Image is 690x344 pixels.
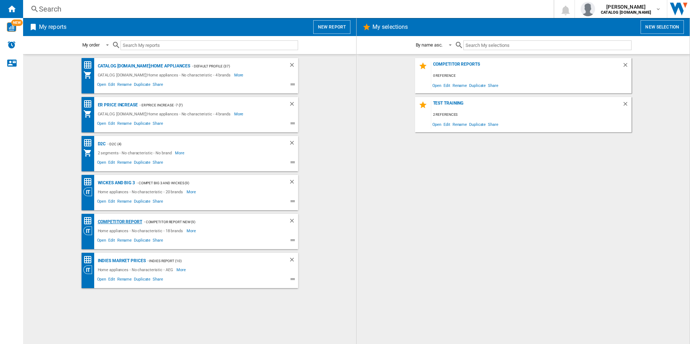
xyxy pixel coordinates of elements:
[38,20,68,34] h2: My reports
[82,42,100,48] div: My order
[133,81,152,90] span: Duplicate
[83,138,96,147] div: Price Matrix
[622,62,632,71] div: Delete
[133,237,152,246] span: Duplicate
[83,110,96,118] div: My Assortment
[601,3,651,10] span: [PERSON_NAME]
[116,159,133,168] span: Rename
[116,120,133,129] span: Rename
[133,159,152,168] span: Duplicate
[451,119,468,129] span: Rename
[7,40,16,49] img: alerts-logo.svg
[431,62,622,71] div: Competitor reports
[96,110,234,118] div: CATALOG [DOMAIN_NAME]:Home appliances - No characteristic - 4 brands
[96,226,187,235] div: Home appliances - No characteristic - 18 brands
[96,188,187,196] div: Home appliances - No characteristic - 20 brands
[7,22,16,32] img: wise-card.svg
[96,81,108,90] span: Open
[289,217,298,226] div: Delete
[289,140,298,149] div: Delete
[135,178,274,188] div: - COMPET BIG 3 AND WICKES (9)
[142,217,274,226] div: - Competitor Report New (9)
[152,159,164,168] span: Share
[234,71,245,79] span: More
[190,62,274,71] div: - Default profile (37)
[234,110,245,118] span: More
[83,188,96,196] div: Category View
[152,198,164,207] span: Share
[107,159,116,168] span: Edit
[83,265,96,274] div: Category View
[96,149,175,157] div: 2 segments - No characteristic - No brand
[431,110,632,119] div: 2 references
[487,119,499,129] span: Share
[96,217,142,226] div: Competitor report
[146,256,274,265] div: - Indies Report (10)
[187,188,197,196] span: More
[96,198,108,207] span: Open
[96,159,108,168] span: Open
[431,80,443,90] span: Open
[107,198,116,207] span: Edit
[96,276,108,285] span: Open
[442,119,451,129] span: Edit
[96,178,135,188] div: Wickes and Big 3
[442,80,451,90] span: Edit
[289,178,298,188] div: Delete
[176,265,187,274] span: More
[96,62,190,71] div: CATALOG [DOMAIN_NAME]:Home appliances
[133,276,152,285] span: Duplicate
[431,101,622,110] div: Test training
[152,237,164,246] span: Share
[96,120,108,129] span: Open
[289,256,298,265] div: Delete
[83,255,96,264] div: Price Matrix
[121,40,298,50] input: Search My reports
[152,276,164,285] span: Share
[107,81,116,90] span: Edit
[431,119,443,129] span: Open
[468,119,487,129] span: Duplicate
[622,101,632,110] div: Delete
[83,100,96,109] div: Price Matrix
[83,149,96,157] div: My Assortment
[83,216,96,225] div: Price Matrix
[289,62,298,71] div: Delete
[83,177,96,186] div: Price Matrix
[83,71,96,79] div: My Assortment
[96,256,146,265] div: Indies Market Prices
[83,61,96,70] div: Price Matrix
[116,198,133,207] span: Rename
[581,2,595,16] img: profile.jpg
[187,226,197,235] span: More
[289,101,298,110] div: Delete
[313,20,350,34] button: New report
[107,120,116,129] span: Edit
[96,237,108,246] span: Open
[431,71,632,80] div: 0 reference
[601,10,651,15] b: CATALOG [DOMAIN_NAME]
[371,20,409,34] h2: My selections
[107,276,116,285] span: Edit
[107,237,116,246] span: Edit
[11,19,23,26] span: NEW
[133,198,152,207] span: Duplicate
[152,81,164,90] span: Share
[39,4,535,14] div: Search
[175,149,185,157] span: More
[116,237,133,246] span: Rename
[451,80,468,90] span: Rename
[416,42,443,48] div: By name asc.
[641,20,684,34] button: New selection
[96,71,234,79] div: CATALOG [DOMAIN_NAME]:Home appliances - No characteristic - 4 brands
[116,81,133,90] span: Rename
[468,80,487,90] span: Duplicate
[138,101,274,110] div: - ER Price Increase -7 (7)
[106,140,274,149] div: - D2C (4)
[96,140,106,149] div: D2C
[463,40,631,50] input: Search My selections
[116,276,133,285] span: Rename
[133,120,152,129] span: Duplicate
[83,226,96,235] div: Category View
[96,265,177,274] div: Home appliances - No characteristic - AEG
